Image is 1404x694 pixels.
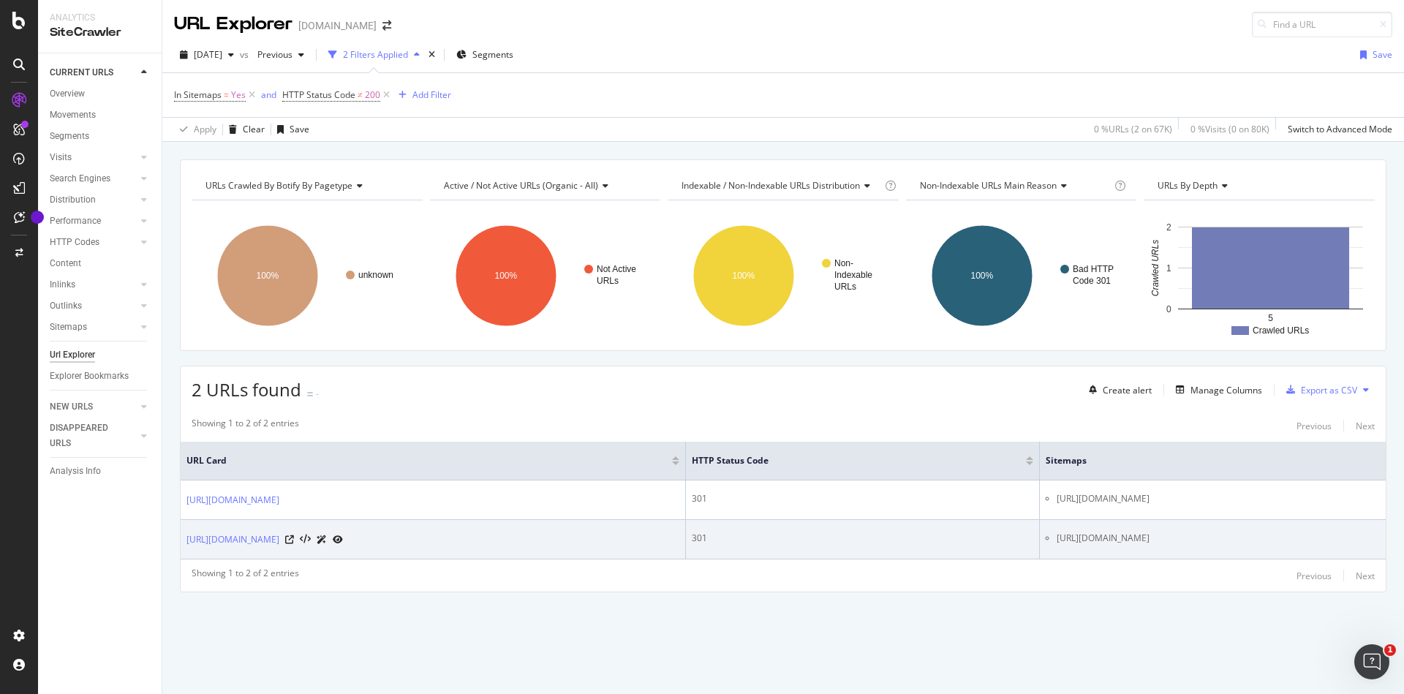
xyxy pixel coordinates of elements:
[186,493,279,508] a: [URL][DOMAIN_NAME]
[343,48,408,61] div: 2 Filters Applied
[668,212,899,339] svg: A chart.
[50,369,151,384] a: Explorer Bookmarks
[1166,304,1171,314] text: 0
[50,65,113,80] div: CURRENT URLS
[50,399,93,415] div: NEW URLS
[1190,123,1269,135] div: 0 % Visits ( 0 on 80K )
[50,192,137,208] a: Distribution
[290,123,309,135] div: Save
[382,20,391,31] div: arrow-right-arrow-left
[31,211,44,224] div: Tooltip anchor
[50,129,89,144] div: Segments
[300,535,311,545] button: View HTML Source
[597,264,636,274] text: Not Active
[50,347,95,363] div: Url Explorer
[205,179,352,192] span: URLs Crawled By Botify By pagetype
[50,420,124,451] div: DISAPPEARED URLS
[358,88,363,101] span: ≠
[1354,43,1392,67] button: Save
[261,88,276,102] button: and
[1083,378,1152,401] button: Create alert
[50,214,137,229] a: Performance
[682,179,860,192] span: Indexable / Non-Indexable URLs distribution
[50,108,151,123] a: Movements
[50,86,85,102] div: Overview
[50,464,151,479] a: Analysis Info
[322,43,426,67] button: 2 Filters Applied
[1384,644,1396,656] span: 1
[50,12,150,24] div: Analytics
[1297,417,1332,434] button: Previous
[50,347,151,363] a: Url Explorer
[50,65,137,80] a: CURRENT URLS
[192,417,299,434] div: Showing 1 to 2 of 2 entries
[1166,222,1171,233] text: 2
[174,12,292,37] div: URL Explorer
[450,43,519,67] button: Segments
[50,171,110,186] div: Search Engines
[1280,378,1357,401] button: Export as CSV
[365,85,380,105] span: 200
[50,235,137,250] a: HTTP Codes
[50,298,82,314] div: Outlinks
[261,88,276,101] div: and
[1073,276,1111,286] text: Code 301
[834,258,853,268] text: Non-
[224,88,229,101] span: =
[358,270,393,280] text: unknown
[50,150,72,165] div: Visits
[50,320,87,335] div: Sitemaps
[194,123,216,135] div: Apply
[231,85,246,105] span: Yes
[174,118,216,141] button: Apply
[1150,240,1160,296] text: Crawled URLs
[1144,212,1375,339] svg: A chart.
[692,492,1034,505] div: 301
[1103,384,1152,396] div: Create alert
[50,320,137,335] a: Sitemaps
[50,464,101,479] div: Analysis Info
[50,369,129,384] div: Explorer Bookmarks
[174,43,240,67] button: [DATE]
[1158,179,1218,192] span: URLs by Depth
[50,214,101,229] div: Performance
[1170,381,1262,399] button: Manage Columns
[192,212,423,339] div: A chart.
[333,532,343,547] a: URL Inspection
[192,567,299,584] div: Showing 1 to 2 of 2 entries
[1252,12,1392,37] input: Find a URL
[316,388,319,400] div: -
[1094,123,1172,135] div: 0 % URLs ( 2 on 67K )
[240,48,252,61] span: vs
[1155,174,1362,197] h4: URLs by Depth
[1354,644,1389,679] iframe: Intercom live chat
[257,271,279,281] text: 100%
[223,118,265,141] button: Clear
[243,123,265,135] div: Clear
[597,276,619,286] text: URLs
[906,212,1137,339] div: A chart.
[472,48,513,61] span: Segments
[252,43,310,67] button: Previous
[441,174,648,197] h4: Active / Not Active URLs
[298,18,377,33] div: [DOMAIN_NAME]
[50,129,151,144] a: Segments
[203,174,409,197] h4: URLs Crawled By Botify By pagetype
[692,454,1005,467] span: HTTP Status Code
[917,174,1112,197] h4: Non-Indexable URLs Main Reason
[834,270,872,280] text: Indexable
[1282,118,1392,141] button: Switch to Advanced Mode
[50,256,151,271] a: Content
[174,88,222,101] span: In Sitemaps
[430,212,661,339] div: A chart.
[970,271,993,281] text: 100%
[1356,570,1375,582] div: Next
[271,118,309,141] button: Save
[1269,313,1274,323] text: 5
[50,277,137,293] a: Inlinks
[317,532,327,547] a: AI Url Details
[692,532,1034,545] div: 301
[50,150,137,165] a: Visits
